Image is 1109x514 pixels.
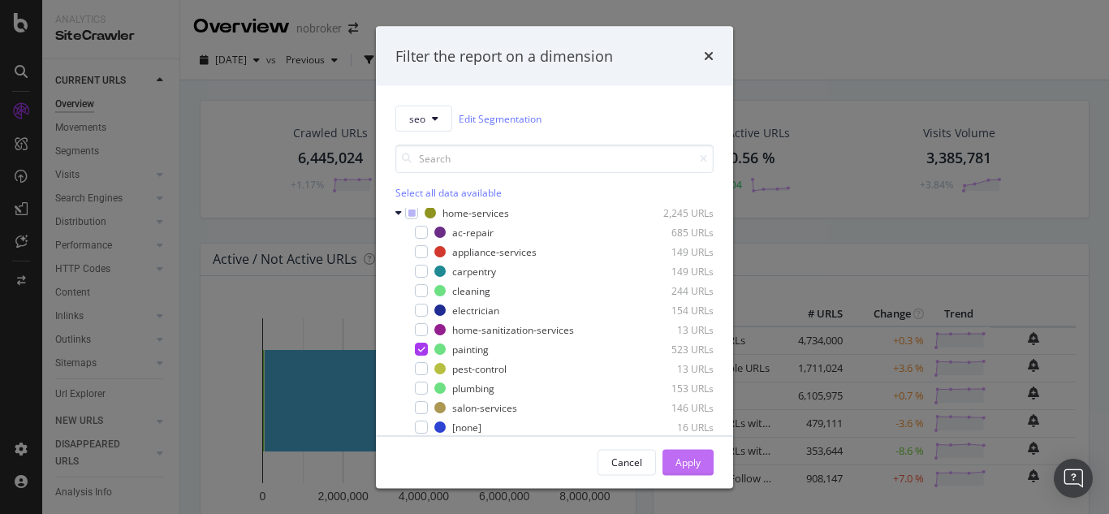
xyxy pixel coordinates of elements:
[395,186,714,200] div: Select all data available
[452,225,494,239] div: ac-repair
[452,303,499,317] div: electrician
[452,420,481,434] div: [none]
[634,205,714,219] div: 2,245 URLs
[395,145,714,173] input: Search
[704,45,714,67] div: times
[634,381,714,395] div: 153 URLs
[634,283,714,297] div: 244 URLs
[452,400,517,414] div: salon-services
[634,303,714,317] div: 154 URLs
[452,361,507,375] div: pest-control
[634,322,714,336] div: 13 URLs
[1054,459,1093,498] div: Open Intercom Messenger
[452,283,490,297] div: cleaning
[675,455,701,469] div: Apply
[634,264,714,278] div: 149 URLs
[634,244,714,258] div: 149 URLs
[442,205,509,219] div: home-services
[459,110,542,127] a: Edit Segmentation
[452,264,496,278] div: carpentry
[598,449,656,475] button: Cancel
[452,381,494,395] div: plumbing
[662,449,714,475] button: Apply
[611,455,642,469] div: Cancel
[452,322,574,336] div: home-sanitization-services
[634,400,714,414] div: 146 URLs
[395,45,613,67] div: Filter the report on a dimension
[634,342,714,356] div: 523 URLs
[452,244,537,258] div: appliance-services
[376,26,733,488] div: modal
[634,361,714,375] div: 13 URLs
[409,111,425,125] span: seo
[452,342,489,356] div: painting
[634,420,714,434] div: 16 URLs
[395,106,452,132] button: seo
[634,225,714,239] div: 685 URLs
